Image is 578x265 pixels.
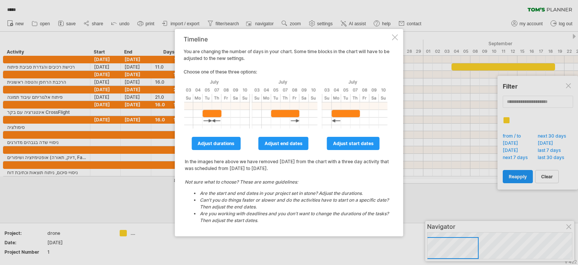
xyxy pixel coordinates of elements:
li: Are you working with deadlines and you don't want to change the durations of the tasks? Then adju... [200,210,389,224]
div: You are changing the number of days in your chart. Some time blocks in the chart will have to be ... [184,36,391,230]
div: Timeline [184,36,391,43]
a: adjust start dates [327,137,380,150]
span: adjust start dates [333,141,374,146]
a: adjust durations [192,137,240,150]
span: adjust end dates [265,141,303,146]
td: In the images here above we have removed [DATE] from the chart with a three day activity that was... [184,151,390,229]
span: adjust durations [198,141,234,146]
li: Can't you do things faster or slower and do the activities have to start on a specific date? Then... [200,197,389,210]
li: Are the start and end dates in your project set in stone? Adjust the durations. [200,190,389,197]
a: adjust end dates [259,137,309,150]
i: Not sure what to choose? These are some guidelines: [185,179,389,224]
